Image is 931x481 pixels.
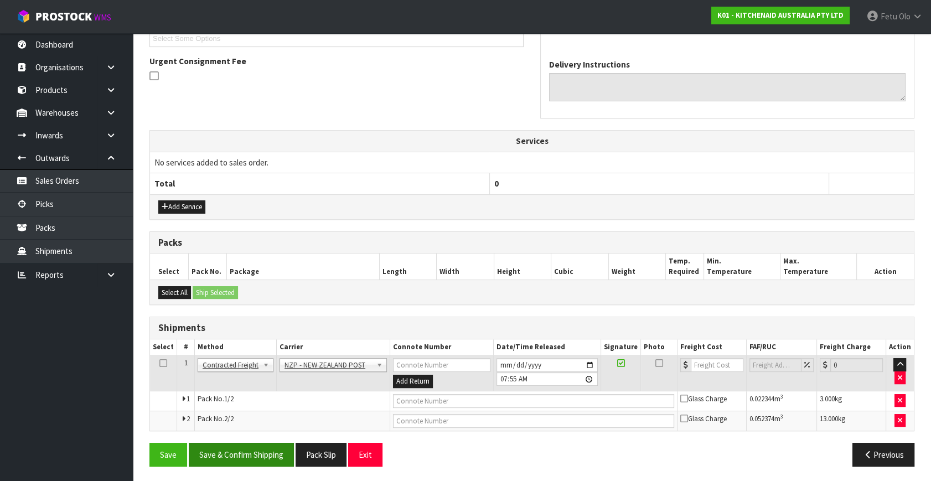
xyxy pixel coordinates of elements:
[193,286,238,299] button: Ship Selected
[780,254,857,280] th: Max. Temperature
[691,358,743,372] input: Freight Cost
[780,393,783,400] sup: 3
[285,359,372,372] span: NZP - NEW ZEALAND POST
[608,254,666,280] th: Weight
[852,443,914,467] button: Previous
[150,152,914,173] td: No services added to sales order.
[277,339,390,355] th: Carrier
[195,339,277,355] th: Method
[746,411,816,431] td: m
[641,339,677,355] th: Photo
[189,443,294,467] button: Save & Confirm Shipping
[820,394,835,404] span: 3.000
[437,254,494,280] th: Width
[680,394,727,404] span: Glass Charge
[780,413,783,420] sup: 3
[677,339,746,355] th: Freight Cost
[150,131,914,152] th: Services
[549,59,630,70] label: Delivery Instructions
[348,443,382,467] button: Exit
[195,411,390,431] td: Pack No.
[680,414,727,423] span: Glass Charge
[393,414,674,428] input: Connote Number
[816,339,886,355] th: Freight Charge
[150,339,177,355] th: Select
[224,414,234,423] span: 2/2
[195,391,390,411] td: Pack No.
[296,443,346,467] button: Pack Slip
[816,391,886,411] td: kg
[393,394,674,408] input: Connote Number
[149,55,246,67] label: Urgent Consignment Fee
[158,323,906,333] h3: Shipments
[35,9,92,24] span: ProStock
[711,7,850,24] a: K01 - KITCHENAID AUSTRALIA PTY LTD
[820,414,838,423] span: 13.000
[816,411,886,431] td: kg
[494,254,551,280] th: Height
[494,178,499,189] span: 0
[17,9,30,23] img: cube-alt.png
[158,200,205,214] button: Add Service
[393,375,433,388] button: Add Return
[886,339,914,355] th: Action
[393,358,490,372] input: Connote Number
[158,286,191,299] button: Select All
[150,173,489,194] th: Total
[749,414,774,423] span: 0.052374
[184,358,188,368] span: 1
[717,11,844,20] strong: K01 - KITCHENAID AUSTRALIA PTY LTD
[493,339,601,355] th: Date/Time Released
[158,237,906,248] h3: Packs
[94,12,111,23] small: WMS
[666,254,704,280] th: Temp. Required
[551,254,609,280] th: Cubic
[704,254,780,280] th: Min. Temperature
[749,394,774,404] span: 0.022344
[149,443,187,467] button: Save
[379,254,437,280] th: Length
[746,339,816,355] th: FAF/RUC
[746,391,816,411] td: m
[187,414,190,423] span: 2
[188,254,226,280] th: Pack No.
[150,254,188,280] th: Select
[177,339,195,355] th: #
[830,358,883,372] input: Freight Charge
[187,394,190,404] span: 1
[749,358,801,372] input: Freight Adjustment
[857,254,914,280] th: Action
[601,339,641,355] th: Signature
[899,11,911,22] span: Olo
[881,11,897,22] span: Fetu
[224,394,234,404] span: 1/2
[390,339,493,355] th: Connote Number
[226,254,379,280] th: Package
[203,359,258,372] span: Contracted Freight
